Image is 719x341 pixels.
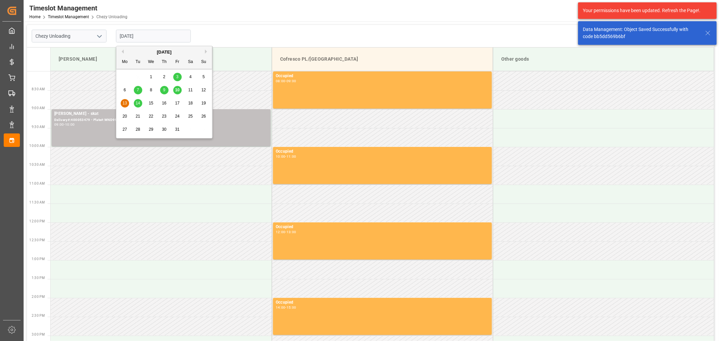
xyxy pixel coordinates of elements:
span: 15 [149,101,153,105]
div: Sa [186,58,195,66]
div: Choose Monday, October 6th, 2025 [121,86,129,94]
span: 10:30 AM [29,163,45,166]
div: Choose Monday, October 13th, 2025 [121,99,129,107]
button: Next Month [205,50,209,54]
div: 11:00 [287,155,296,158]
span: 12:30 PM [29,238,45,242]
div: 13:00 [287,230,296,234]
div: Choose Friday, October 31st, 2025 [173,125,182,134]
div: Choose Sunday, October 5th, 2025 [200,73,208,81]
div: 10:00 [276,155,286,158]
div: Data Management: Object Saved Successfully with code bb5dd569b6bf [583,26,699,40]
div: 09:00 [54,123,64,126]
span: 19 [201,101,206,105]
div: Occupied [276,224,489,230]
div: Choose Thursday, October 30th, 2025 [160,125,169,134]
input: Type to search/select [32,30,107,42]
div: Fr [173,58,182,66]
span: 1:00 PM [32,257,45,261]
div: Mo [121,58,129,66]
div: Su [200,58,208,66]
div: [DATE] [116,49,212,56]
div: Choose Saturday, October 11th, 2025 [186,86,195,94]
div: Choose Thursday, October 2nd, 2025 [160,73,169,81]
div: Choose Wednesday, October 15th, 2025 [147,99,155,107]
div: [PERSON_NAME] [56,53,266,65]
span: 5 [203,74,205,79]
div: Your permissions have been updated. Refresh the Page!. [583,7,707,14]
span: 9:00 AM [32,106,45,110]
div: Choose Tuesday, October 28th, 2025 [134,125,142,134]
span: 30 [162,127,166,132]
div: Timeslot Management [29,3,127,13]
span: 22 [149,114,153,119]
span: 28 [136,127,140,132]
span: 31 [175,127,179,132]
div: Choose Friday, October 10th, 2025 [173,86,182,94]
div: Choose Wednesday, October 1st, 2025 [147,73,155,81]
div: Choose Friday, October 24th, 2025 [173,112,182,121]
input: DD-MM-YYYY [116,30,191,42]
span: 12 [201,88,206,92]
div: Choose Sunday, October 12th, 2025 [200,86,208,94]
span: 21 [136,114,140,119]
span: 8:30 AM [32,87,45,91]
span: 11:30 AM [29,200,45,204]
span: 27 [122,127,127,132]
span: 2:00 PM [32,295,45,299]
span: 6 [124,88,126,92]
div: Delivery#:400053479 - Plate#:WND9982A/WND50H5 [54,117,268,123]
span: 3:00 PM [32,333,45,336]
a: Timeslot Management [48,14,89,19]
div: Choose Friday, October 17th, 2025 [173,99,182,107]
div: Choose Saturday, October 18th, 2025 [186,99,195,107]
div: 10:00 [65,123,75,126]
span: 2 [163,74,166,79]
div: Tu [134,58,142,66]
button: Previous Month [120,50,124,54]
div: Choose Tuesday, October 21st, 2025 [134,112,142,121]
span: 13 [122,101,127,105]
span: 25 [188,114,192,119]
div: Choose Thursday, October 16th, 2025 [160,99,169,107]
button: open menu [94,31,104,41]
div: - [64,123,65,126]
div: 15:00 [287,306,296,309]
span: 10 [175,88,179,92]
div: We [147,58,155,66]
span: 16 [162,101,166,105]
span: 11:00 AM [29,182,45,185]
span: 11 [188,88,192,92]
div: Choose Wednesday, October 29th, 2025 [147,125,155,134]
div: Th [160,58,169,66]
span: 29 [149,127,153,132]
div: Choose Tuesday, October 7th, 2025 [134,86,142,94]
div: - [285,155,286,158]
span: 8 [150,88,152,92]
div: - [285,306,286,309]
div: Cofresco PL/[GEOGRAPHIC_DATA] [277,53,487,65]
div: 12:00 [276,230,286,234]
div: Choose Saturday, October 4th, 2025 [186,73,195,81]
span: 23 [162,114,166,119]
div: Choose Thursday, October 23rd, 2025 [160,112,169,121]
a: Home [29,14,40,19]
div: - [285,230,286,234]
div: Other goods [499,53,709,65]
div: Choose Sunday, October 19th, 2025 [200,99,208,107]
div: Choose Monday, October 27th, 2025 [121,125,129,134]
div: Choose Sunday, October 26th, 2025 [200,112,208,121]
div: - [285,80,286,83]
div: Choose Wednesday, October 8th, 2025 [147,86,155,94]
span: 7 [137,88,139,92]
span: 10:00 AM [29,144,45,148]
span: 14 [136,101,140,105]
div: Choose Thursday, October 9th, 2025 [160,86,169,94]
div: Choose Monday, October 20th, 2025 [121,112,129,121]
div: Choose Friday, October 3rd, 2025 [173,73,182,81]
span: 3 [176,74,179,79]
div: Choose Tuesday, October 14th, 2025 [134,99,142,107]
div: month 2025-10 [118,70,210,136]
div: 08:00 [276,80,286,83]
div: Occupied [276,299,489,306]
